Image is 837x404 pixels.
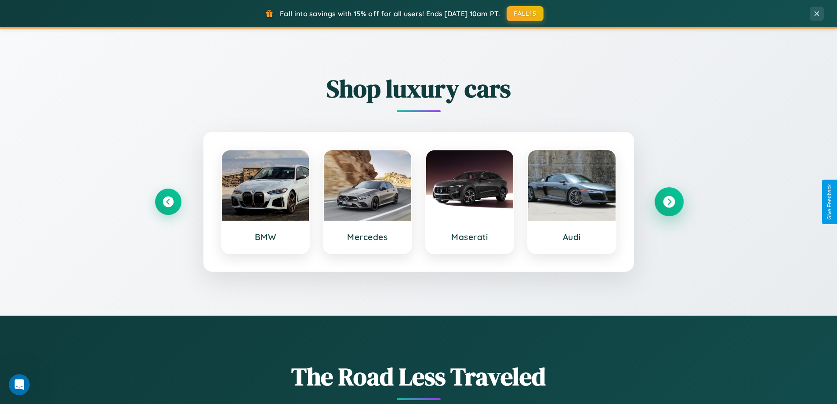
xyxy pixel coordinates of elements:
[435,232,505,242] h3: Maserati
[507,6,544,21] button: FALL15
[155,360,682,393] h1: The Road Less Traveled
[537,232,607,242] h3: Audi
[333,232,402,242] h3: Mercedes
[280,9,500,18] span: Fall into savings with 15% off for all users! Ends [DATE] 10am PT.
[155,72,682,106] h2: Shop luxury cars
[231,232,301,242] h3: BMW
[9,374,30,395] iframe: Intercom live chat
[826,184,833,220] div: Give Feedback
